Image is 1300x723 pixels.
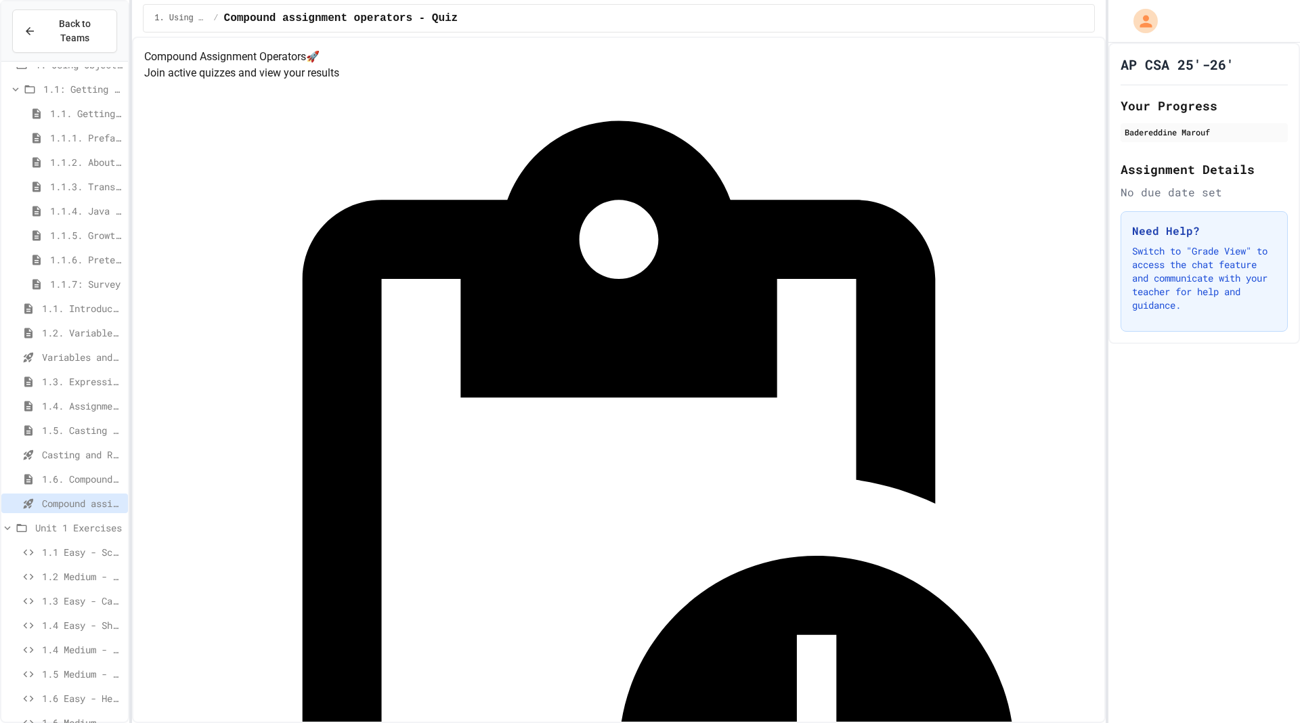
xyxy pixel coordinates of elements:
span: 1.2. Variables and Data Types [42,326,123,340]
span: 1.5 Medium - Salary Calculator [42,667,123,681]
span: 1.2 Medium - Restaurant Order [42,569,123,584]
span: 1.6. Compound Assignment Operators [42,472,123,486]
span: 1.1. Getting Started [50,106,123,121]
span: Compound assignment operators - Quiz [42,496,123,510]
span: 1.5. Casting and Ranges of Values [42,423,123,437]
h2: Assignment Details [1121,160,1288,179]
span: 1.1. Introduction to Algorithms, Programming, and Compilers [42,301,123,315]
span: 1.1.1. Preface [50,131,123,145]
span: 1.4 Medium - Grade Point Average [42,642,123,657]
span: 1.1.3. Transitioning from AP CSP to AP CSA [50,179,123,194]
span: 1.4 Easy - Shopping Receipt [42,618,123,632]
span: / [213,13,218,24]
h1: AP CSA 25'-26' [1121,55,1234,74]
h4: Compound Assignment Operators 🚀 [144,49,1093,65]
span: 1.4. Assignment and Input [42,399,123,413]
div: My Account [1119,5,1161,37]
span: 1.1.6. Pretest for the AP CSA Exam [50,253,123,267]
p: Join active quizzes and view your results [144,65,1093,81]
span: 1.1.2. About the AP CSA Exam [50,155,123,169]
span: Compound assignment operators - Quiz [224,10,458,26]
div: Badereddine Marouf [1125,126,1284,138]
span: 1.3. Expressions and Output [New] [42,374,123,389]
span: 1. Using Objects and Methods [154,13,208,24]
h3: Need Help? [1132,223,1276,239]
div: No due date set [1121,184,1288,200]
span: Variables and Data Types - Quiz [42,350,123,364]
button: Back to Teams [12,9,117,53]
span: 1.1: Getting Started [43,82,123,96]
span: 1.1 Easy - School Announcements [42,545,123,559]
span: Back to Teams [44,17,106,45]
span: 1.1.7: Survey [50,277,123,291]
span: 1.1.4. Java Development Environments [50,204,123,218]
p: Switch to "Grade View" to access the chat feature and communicate with your teacher for help and ... [1132,244,1276,312]
span: Unit 1 Exercises [35,521,123,535]
span: Casting and Ranges of variables - Quiz [42,447,123,462]
span: 1.3 Easy - Calculate Snack Costs [42,594,123,608]
h2: Your Progress [1121,96,1288,115]
span: 1.1.5. Growth Mindset and Pair Programming [50,228,123,242]
span: 1.6 Easy - Health Tracker [42,691,123,705]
